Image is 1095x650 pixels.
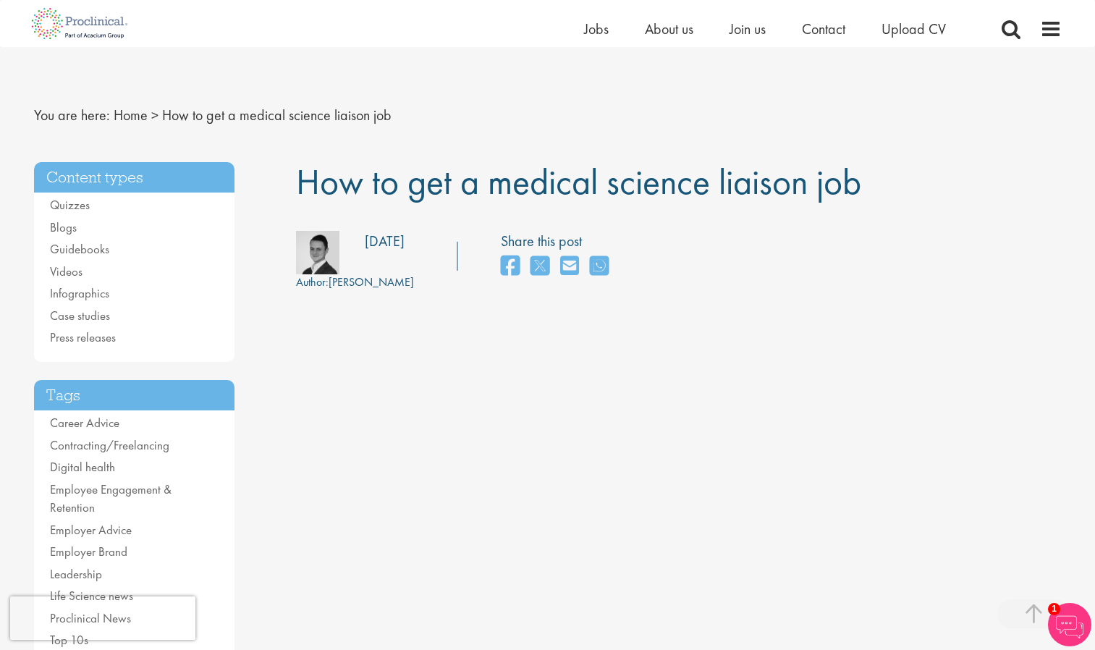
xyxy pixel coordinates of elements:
a: Career Advice [50,415,119,431]
span: 1 [1048,603,1060,615]
a: Employer Brand [50,544,127,560]
a: Contact [802,20,845,38]
a: Employer Advice [50,522,132,538]
div: [DATE] [365,231,405,252]
span: > [151,106,158,124]
a: Press releases [50,329,116,345]
a: Contracting/Freelancing [50,437,169,453]
a: share on whats app [590,251,609,282]
h3: Tags [34,380,235,411]
a: share on twitter [530,251,549,282]
a: About us [645,20,693,38]
h3: Content types [34,162,235,193]
a: share on email [560,251,579,282]
a: Join us [730,20,766,38]
a: breadcrumb link [114,106,148,124]
div: [PERSON_NAME] [296,274,414,291]
a: Blogs [50,219,77,235]
iframe: How to become a medical science liaison [296,329,875,647]
a: Guidebooks [50,241,109,257]
a: Upload CV [882,20,946,38]
a: Life Science news [50,588,133,604]
img: Chatbot [1048,603,1091,646]
a: Case studies [50,308,110,324]
a: Videos [50,263,83,279]
a: share on facebook [501,251,520,282]
span: How to get a medical science liaison job [296,159,861,205]
span: How to get a medical science liaison job [162,106,392,124]
a: Infographics [50,285,109,301]
span: Author: [296,274,329,290]
label: Share this post [501,231,616,252]
a: Employee Engagement & Retention [50,481,172,516]
a: Quizzes [50,197,90,213]
span: You are here: [34,106,110,124]
iframe: reCAPTCHA [10,596,195,640]
img: bdc0b4ec-42d7-4011-3777-08d5c2039240 [296,231,339,274]
a: Digital health [50,459,115,475]
a: Leadership [50,566,102,582]
a: Jobs [584,20,609,38]
a: Top 10s [50,632,88,648]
